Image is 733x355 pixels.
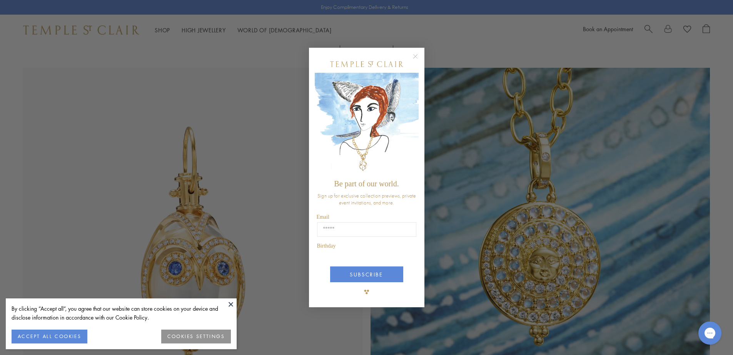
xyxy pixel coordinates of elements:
[12,304,231,322] div: By clicking “Accept all”, you agree that our website can store cookies on your device and disclos...
[317,243,336,249] span: Birthday
[317,214,329,220] span: Email
[695,319,725,347] iframe: Gorgias live chat messenger
[330,61,403,67] img: Temple St. Clair
[359,284,374,300] img: TSC
[414,55,424,65] button: Close dialog
[317,192,416,206] span: Sign up for exclusive collection previews, private event invitations, and more.
[334,179,399,188] span: Be part of our world.
[315,73,419,176] img: c4a9eb12-d91a-4d4a-8ee0-386386f4f338.jpeg
[161,330,231,343] button: COOKIES SETTINGS
[330,266,403,282] button: SUBSCRIBE
[317,222,416,237] input: Email
[12,330,87,343] button: ACCEPT ALL COOKIES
